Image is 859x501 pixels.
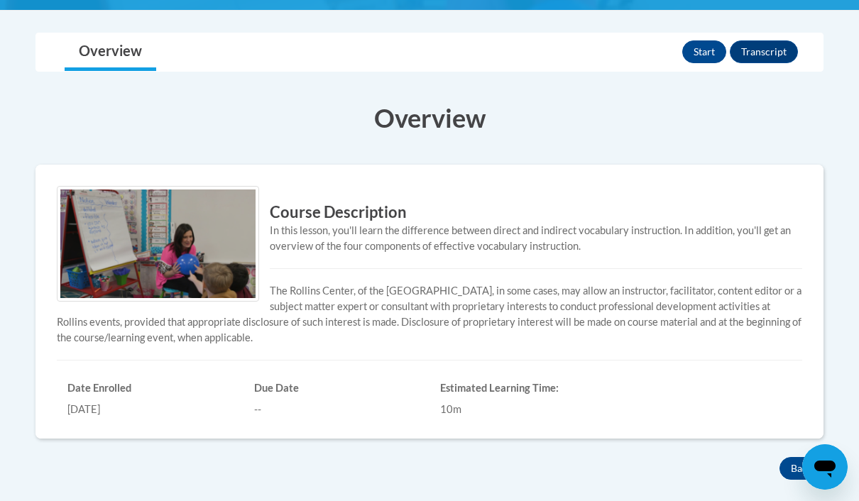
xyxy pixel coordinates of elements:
[779,457,824,480] button: Back
[67,382,233,395] h6: Date Enrolled
[730,40,798,63] button: Transcript
[682,40,726,63] button: Start
[254,402,420,417] div: --
[35,100,824,136] h3: Overview
[57,202,802,224] h3: Course Description
[57,223,802,254] div: In this lesson, you'll learn the difference between direct and indirect vocabulary instruction. I...
[67,402,233,417] div: [DATE]
[802,444,848,490] iframe: Button to launch messaging window
[65,33,156,71] a: Overview
[57,283,802,346] p: The Rollins Center, of the [GEOGRAPHIC_DATA], in some cases, may allow an instructor, facilitator...
[254,382,420,395] h6: Due Date
[57,186,259,302] img: Course logo image
[440,402,606,417] div: 10m
[440,382,606,395] h6: Estimated Learning Time:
